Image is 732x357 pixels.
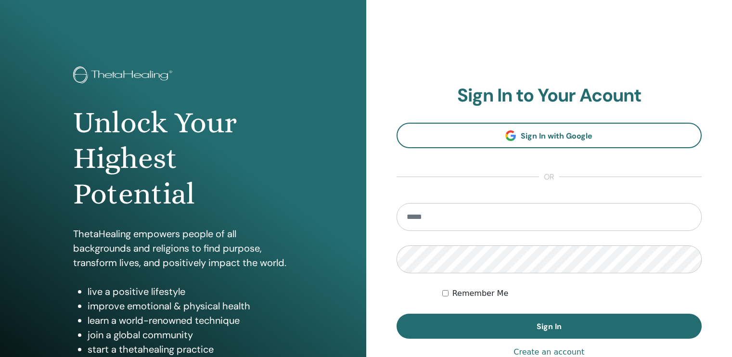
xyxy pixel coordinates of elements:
[88,284,293,299] li: live a positive lifestyle
[397,85,702,107] h2: Sign In to Your Acount
[521,131,592,141] span: Sign In with Google
[442,288,702,299] div: Keep me authenticated indefinitely or until I manually logout
[88,299,293,313] li: improve emotional & physical health
[452,288,509,299] label: Remember Me
[88,328,293,342] li: join a global community
[397,123,702,148] a: Sign In with Google
[539,171,559,183] span: or
[397,314,702,339] button: Sign In
[73,227,293,270] p: ThetaHealing empowers people of all backgrounds and religions to find purpose, transform lives, a...
[537,321,562,331] span: Sign In
[88,313,293,328] li: learn a world-renowned technique
[73,105,293,212] h1: Unlock Your Highest Potential
[88,342,293,357] li: start a thetahealing practice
